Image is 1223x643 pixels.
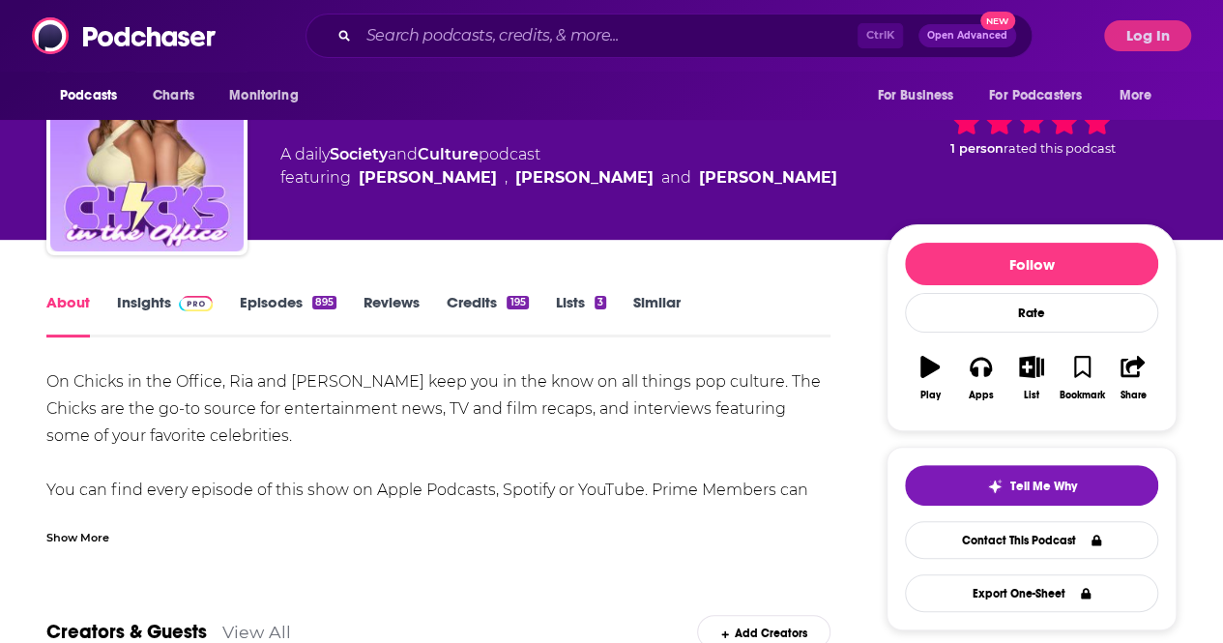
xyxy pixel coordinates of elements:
[969,390,994,401] div: Apps
[595,296,606,309] div: 3
[153,82,194,109] span: Charts
[661,166,691,190] span: and
[633,293,681,337] a: Similar
[312,296,336,309] div: 895
[1108,343,1158,413] button: Share
[920,390,941,401] div: Play
[1106,77,1177,114] button: open menu
[1024,390,1039,401] div: List
[858,23,903,48] span: Ctrl K
[989,82,1082,109] span: For Podcasters
[240,293,336,337] a: Episodes895
[987,479,1003,494] img: tell me why sparkle
[905,293,1158,333] div: Rate
[364,293,420,337] a: Reviews
[1120,390,1146,401] div: Share
[905,521,1158,559] a: Contact This Podcast
[556,293,606,337] a: Lists3
[863,77,977,114] button: open menu
[505,166,508,190] span: ,
[699,166,837,190] a: Francesca Mariano
[222,622,291,642] a: View All
[32,17,218,54] img: Podchaser - Follow, Share and Rate Podcasts
[1004,141,1116,156] span: rated this podcast
[877,82,953,109] span: For Business
[515,166,654,190] a: Maria Ciuffo
[418,145,479,163] a: Culture
[280,166,837,190] span: featuring
[1006,343,1057,413] button: List
[359,166,497,190] a: Ria Ciuffo
[1057,343,1107,413] button: Bookmark
[46,368,830,531] div: On Chicks in the Office, Ria and [PERSON_NAME] keep you in the know on all things pop culture. Th...
[140,77,206,114] a: Charts
[50,58,244,251] img: Chicks in the Office
[447,293,528,337] a: Credits195
[60,82,117,109] span: Podcasts
[46,293,90,337] a: About
[980,12,1015,30] span: New
[1104,20,1191,51] button: Log In
[117,293,213,337] a: InsightsPodchaser Pro
[1120,82,1152,109] span: More
[976,77,1110,114] button: open menu
[905,574,1158,612] button: Export One-Sheet
[359,20,858,51] input: Search podcasts, credits, & more...
[1060,390,1105,401] div: Bookmark
[507,296,528,309] div: 195
[887,72,1177,191] div: 1 personrated this podcast
[955,343,1005,413] button: Apps
[229,82,298,109] span: Monitoring
[330,145,388,163] a: Society
[1010,479,1077,494] span: Tell Me Why
[905,243,1158,285] button: Follow
[280,143,837,190] div: A daily podcast
[905,343,955,413] button: Play
[306,14,1033,58] div: Search podcasts, credits, & more...
[905,465,1158,506] button: tell me why sparkleTell Me Why
[216,77,323,114] button: open menu
[179,296,213,311] img: Podchaser Pro
[46,77,142,114] button: open menu
[388,145,418,163] span: and
[918,24,1016,47] button: Open AdvancedNew
[950,141,1004,156] span: 1 person
[927,31,1007,41] span: Open Advanced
